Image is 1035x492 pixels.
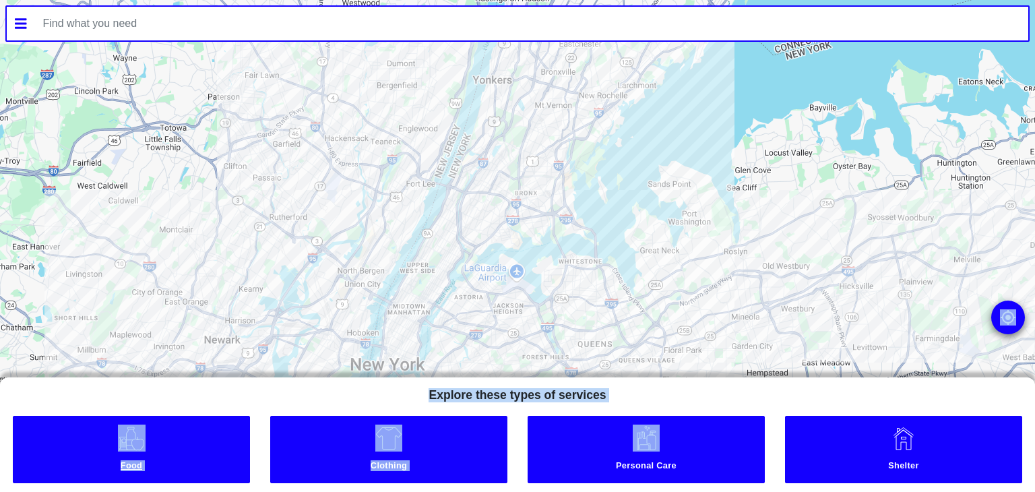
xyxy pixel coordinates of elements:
[35,7,1029,40] input: Find what you need
[1000,309,1016,326] img: go to my location
[633,425,660,452] img: Personal Care
[13,416,249,483] a: Food
[274,460,504,474] small: Clothing
[16,460,247,474] small: Food
[270,416,507,483] a: Clothing
[531,460,761,474] small: Personal Care
[375,425,402,452] img: Clothing
[418,377,617,408] h5: Explore these types of services
[785,416,1022,483] a: Shelter
[528,416,764,483] a: Personal Care
[890,425,917,452] img: Shelter
[788,460,1019,474] small: Shelter
[118,425,146,452] img: Food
